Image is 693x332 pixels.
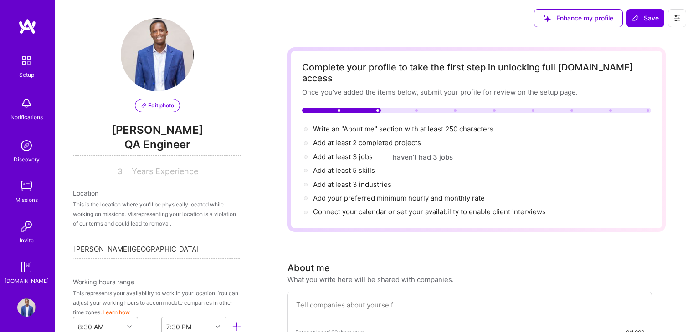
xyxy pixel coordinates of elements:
div: Setup [19,70,34,80]
div: About me [287,261,330,275]
span: Working hours range [73,278,134,286]
div: Once you’ve added the items below, submit your profile for review on the setup page. [302,87,651,97]
button: Save [626,9,664,27]
i: icon HorizontalInLineDivider [145,322,154,332]
span: Add at least 2 completed projects [313,138,421,147]
div: What you write here will be shared with companies. [287,275,454,284]
button: Edit photo [135,99,180,112]
button: Learn how [103,307,130,317]
span: Add at least 3 industries [313,180,391,189]
img: logo [18,18,36,35]
img: Invite [17,217,36,236]
div: Discovery [14,155,40,164]
div: Notifications [10,112,43,122]
div: Invite [20,236,34,245]
span: Add at least 3 jobs [313,152,373,161]
button: I haven't had 3 jobs [389,152,453,162]
input: XX [117,166,128,177]
i: icon Chevron [127,324,132,329]
img: teamwork [17,177,36,195]
img: setup [17,51,36,70]
img: discovery [17,136,36,155]
img: guide book [17,258,36,276]
span: QA Engineer [73,137,241,156]
span: Connect your calendar or set your availability to enable client interviews [313,207,546,216]
div: 7:30 PM [166,322,191,332]
div: Location [73,188,241,198]
img: User Avatar [121,18,194,91]
img: User Avatar [17,298,36,317]
div: This is the location where you'll be physically located while working on missions. Misrepresentin... [73,200,241,228]
img: bell [17,94,36,112]
div: Missions [15,195,38,205]
a: User Avatar [15,298,38,317]
div: Complete your profile to take the first step in unlocking full [DOMAIN_NAME] access [302,62,651,84]
i: icon Chevron [216,324,220,329]
span: Add at least 5 skills [313,166,375,175]
div: This represents your availability to work in your location. You can adjust your working hours to ... [73,288,241,317]
div: 8:30 AM [78,322,103,332]
span: [PERSON_NAME] [73,123,241,137]
span: Years Experience [132,166,198,176]
span: Add your preferred minimum hourly and monthly rate [313,194,485,202]
div: [DOMAIN_NAME] [5,276,49,286]
span: Save [632,14,659,23]
i: icon PencilPurple [141,103,146,108]
span: Edit photo [141,101,174,110]
span: Write an "About me" section with at least 250 characters [313,125,495,133]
